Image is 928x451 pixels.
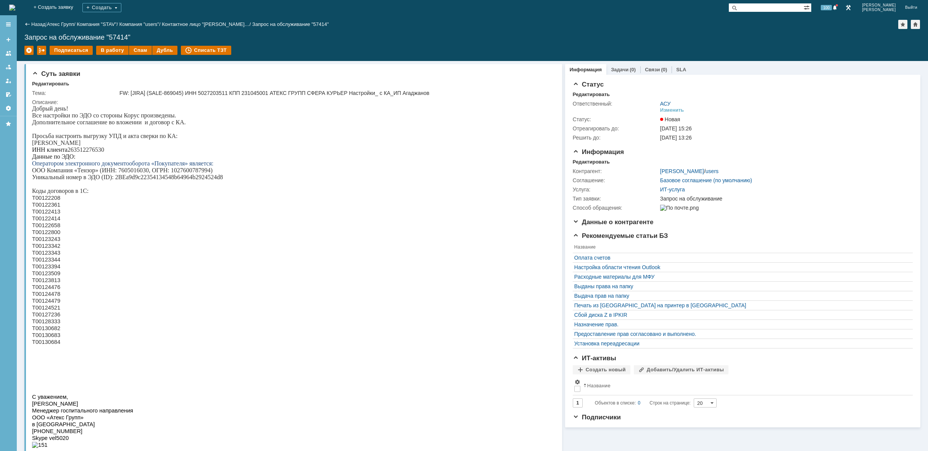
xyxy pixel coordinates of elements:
span: Новая [660,116,680,122]
div: Решить до: [573,135,659,141]
img: Письмо [96,403,122,430]
span: 100 [821,5,832,10]
div: Название [587,383,611,388]
div: Отреагировать до: [573,125,659,132]
div: Соглашение: [573,177,659,183]
a: Перейти на домашнюю страницу [9,5,15,11]
div: Услуга: [573,186,659,193]
i: Строк на странице: [595,398,691,408]
a: Выданы права на папку [574,283,907,289]
div: | [45,21,47,27]
a: Оплата счетов [574,255,907,261]
a: Настройка области чтения Outlook [574,264,907,270]
div: Работа с массовостью [37,46,46,55]
a: Мои согласования [2,88,14,101]
a: Расходные материалы для МФУ [574,274,907,280]
a: Компания "STAV" [77,21,116,27]
div: Описание: [32,99,551,105]
div: / [660,168,719,174]
div: Сделать домашней страницей [911,20,920,29]
div: Тип заявки: [573,196,659,202]
a: SLA [676,67,686,72]
a: users [706,168,719,174]
a: Назад [31,21,45,27]
span: Суть заявки [32,70,80,77]
a: Предоставление прав согласовано и выполнено. [574,331,907,337]
div: Запрос на обслуживание "57414" [24,34,920,41]
th: Название [573,243,909,253]
img: По почте.png [660,205,699,211]
span: [DATE] 15:26 [660,125,692,132]
a: Компания "users" [119,21,159,27]
a: Связи [645,67,660,72]
a: Перейти в интерфейс администратора [844,3,853,12]
div: Тема: [32,90,118,96]
a: Установка переадресации [574,340,907,347]
span: [PERSON_NAME] [862,3,896,8]
div: (0) [630,67,636,72]
a: Настройки [2,102,14,114]
a: Информация [570,67,602,72]
th: Название [582,377,909,395]
a: Контактное лицо "[PERSON_NAME]… [162,21,250,27]
a: Заявки на командах [2,47,14,59]
span: Статус [573,81,604,88]
div: Редактировать [573,91,610,98]
a: Сбой диска Z в IPKIR [574,312,907,318]
a: Мои заявки [2,75,14,87]
div: Запрос на обслуживание "57414" [252,21,329,27]
div: Редактировать [32,81,69,87]
span: [PERSON_NAME] [862,8,896,12]
div: / [77,21,119,27]
div: Редактировать [573,159,610,165]
a: Печать из [GEOGRAPHIC_DATA] на принтер в [GEOGRAPHIC_DATA] [574,302,907,308]
a: Атекс Групп [47,21,74,27]
div: Удалить [24,46,34,55]
a: Задачи [611,67,628,72]
div: Способ обращения: [573,205,659,211]
a: АСУ [660,101,671,107]
div: / [47,21,77,27]
a: [PERSON_NAME] [660,168,704,174]
div: Запрос на обслуживание [660,196,908,202]
div: Создать [82,3,121,12]
a: Базовое соглашение (по умолчанию) [660,177,752,183]
div: Статус: [573,116,659,122]
span: Вам письмо [132,410,194,422]
span: ИТ-активы [573,355,616,362]
a: Назначение прав. [574,321,907,327]
div: / [119,21,162,27]
div: Добавить в избранное [898,20,907,29]
a: Заявки в моей ответственности [2,61,14,73]
div: Контрагент: [573,168,659,174]
span: Информация [573,148,624,156]
span: [DATE] 13:26 [660,135,692,141]
div: Изменить [660,107,684,113]
span: Настройки [574,379,580,385]
div: / [162,21,252,27]
span: Объектов в списке: [595,400,636,406]
a: Выдача прав на папку [574,293,907,299]
a: Создать заявку [2,34,14,46]
div: Ответственный: [573,101,659,107]
span: Данные о контрагенте [573,218,654,226]
div: (0) [661,67,667,72]
span: Подписчики [573,414,621,421]
div: 0 [638,398,641,408]
span: Рекомендуемые статьи БЗ [573,232,668,239]
div: FW: [JIRA] (SALE-869045) ИНН 5027203511 КПП 231045001 АТЕКС ГРУПП СФЕРА КУРЬЕР Настройки_ с КА_ИП... [119,90,549,96]
img: logo [9,5,15,11]
span: Расширенный поиск [804,3,811,11]
a: ИТ-услуга [660,186,685,193]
